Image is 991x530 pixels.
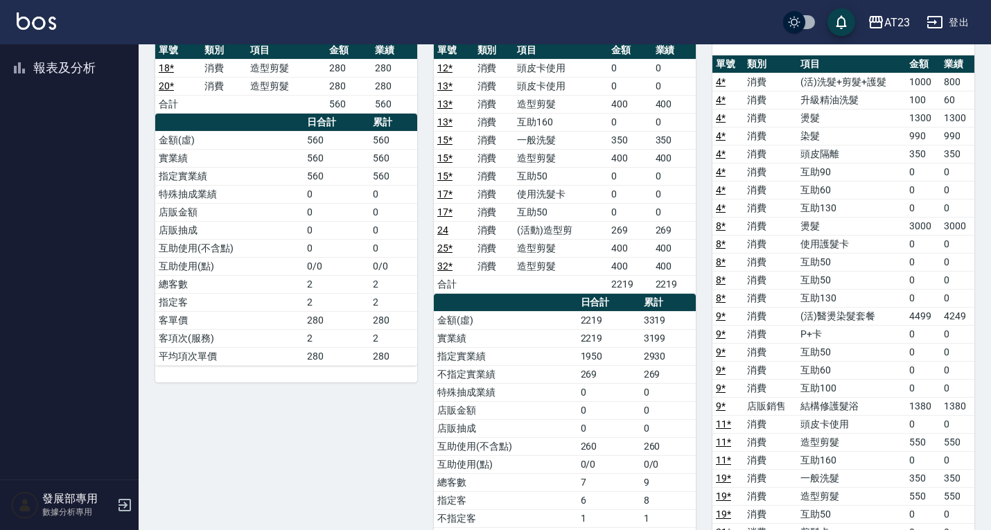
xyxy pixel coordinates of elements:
[577,311,640,329] td: 2219
[744,343,798,361] td: 消費
[940,217,974,235] td: 3000
[940,289,974,307] td: 0
[474,42,514,60] th: 類別
[712,55,744,73] th: 單號
[640,401,696,419] td: 0
[797,199,906,217] td: 互助130
[906,397,940,415] td: 1380
[304,347,369,365] td: 280
[155,185,304,203] td: 特殊抽成業績
[744,361,798,379] td: 消費
[608,221,651,239] td: 269
[940,433,974,451] td: 550
[797,289,906,307] td: 互助130
[906,469,940,487] td: 350
[744,127,798,145] td: 消費
[304,203,369,221] td: 0
[797,271,906,289] td: 互助50
[906,361,940,379] td: 0
[640,294,696,312] th: 累計
[744,91,798,109] td: 消費
[577,509,640,527] td: 1
[155,131,304,149] td: 金額(虛)
[155,167,304,185] td: 指定實業績
[652,77,696,95] td: 0
[744,199,798,217] td: 消費
[155,347,304,365] td: 平均項次單價
[652,239,696,257] td: 400
[474,167,514,185] td: 消費
[474,113,514,131] td: 消費
[640,437,696,455] td: 260
[640,509,696,527] td: 1
[906,217,940,235] td: 3000
[940,379,974,397] td: 0
[369,114,417,132] th: 累計
[906,253,940,271] td: 0
[797,109,906,127] td: 燙髮
[434,401,577,419] td: 店販金額
[369,149,417,167] td: 560
[652,167,696,185] td: 0
[940,127,974,145] td: 990
[369,293,417,311] td: 2
[940,271,974,289] td: 0
[744,505,798,523] td: 消費
[884,14,910,31] div: AT23
[434,275,474,293] td: 合計
[434,455,577,473] td: 互助使用(點)
[608,95,651,113] td: 400
[304,257,369,275] td: 0/0
[652,42,696,60] th: 業績
[155,95,201,113] td: 合計
[640,329,696,347] td: 3199
[906,73,940,91] td: 1000
[369,311,417,329] td: 280
[608,185,651,203] td: 0
[940,109,974,127] td: 1300
[304,149,369,167] td: 560
[652,95,696,113] td: 400
[797,379,906,397] td: 互助100
[797,253,906,271] td: 互助50
[474,149,514,167] td: 消費
[906,199,940,217] td: 0
[155,42,201,60] th: 單號
[906,91,940,109] td: 100
[326,59,371,77] td: 280
[797,487,906,505] td: 造型剪髮
[577,347,640,365] td: 1950
[514,77,608,95] td: 頭皮卡使用
[608,113,651,131] td: 0
[514,95,608,113] td: 造型剪髮
[652,221,696,239] td: 269
[608,239,651,257] td: 400
[744,217,798,235] td: 消費
[640,473,696,491] td: 9
[940,55,974,73] th: 業績
[797,217,906,235] td: 燙髮
[608,167,651,185] td: 0
[155,275,304,293] td: 總客數
[434,329,577,347] td: 實業績
[434,365,577,383] td: 不指定實業績
[940,91,974,109] td: 60
[155,203,304,221] td: 店販金額
[514,257,608,275] td: 造型剪髮
[744,235,798,253] td: 消費
[514,149,608,167] td: 造型剪髮
[155,329,304,347] td: 客項次(服務)
[608,149,651,167] td: 400
[906,235,940,253] td: 0
[304,311,369,329] td: 280
[906,307,940,325] td: 4499
[640,455,696,473] td: 0/0
[434,42,696,294] table: a dense table
[797,181,906,199] td: 互助60
[940,199,974,217] td: 0
[304,329,369,347] td: 2
[797,163,906,181] td: 互助90
[744,307,798,325] td: 消費
[371,59,417,77] td: 280
[514,185,608,203] td: 使用洗髮卡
